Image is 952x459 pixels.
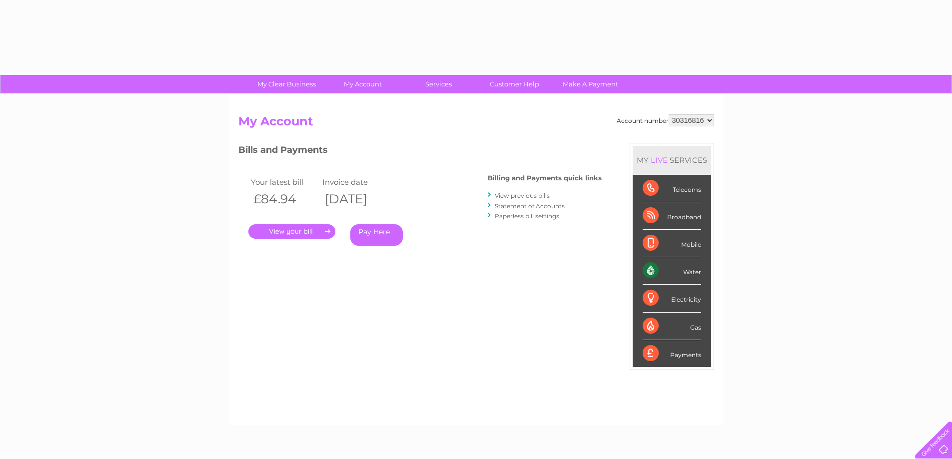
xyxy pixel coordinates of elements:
a: Customer Help [473,75,556,93]
a: Pay Here [350,224,403,246]
div: Broadband [643,202,701,230]
div: Gas [643,313,701,340]
a: My Account [321,75,404,93]
div: Electricity [643,285,701,312]
div: Account number [617,114,714,126]
div: Water [643,257,701,285]
a: View previous bills [495,192,550,199]
td: Invoice date [320,175,392,189]
a: . [248,224,335,239]
div: Mobile [643,230,701,257]
td: Your latest bill [248,175,320,189]
a: My Clear Business [245,75,328,93]
h3: Bills and Payments [238,143,602,160]
div: LIVE [649,155,670,165]
a: Paperless bill settings [495,212,559,220]
div: Telecoms [643,175,701,202]
a: Statement of Accounts [495,202,565,210]
th: £84.94 [248,189,320,209]
a: Make A Payment [549,75,632,93]
a: Services [397,75,480,93]
div: Payments [643,340,701,367]
div: MY SERVICES [633,146,711,174]
th: [DATE] [320,189,392,209]
h2: My Account [238,114,714,133]
h4: Billing and Payments quick links [488,174,602,182]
